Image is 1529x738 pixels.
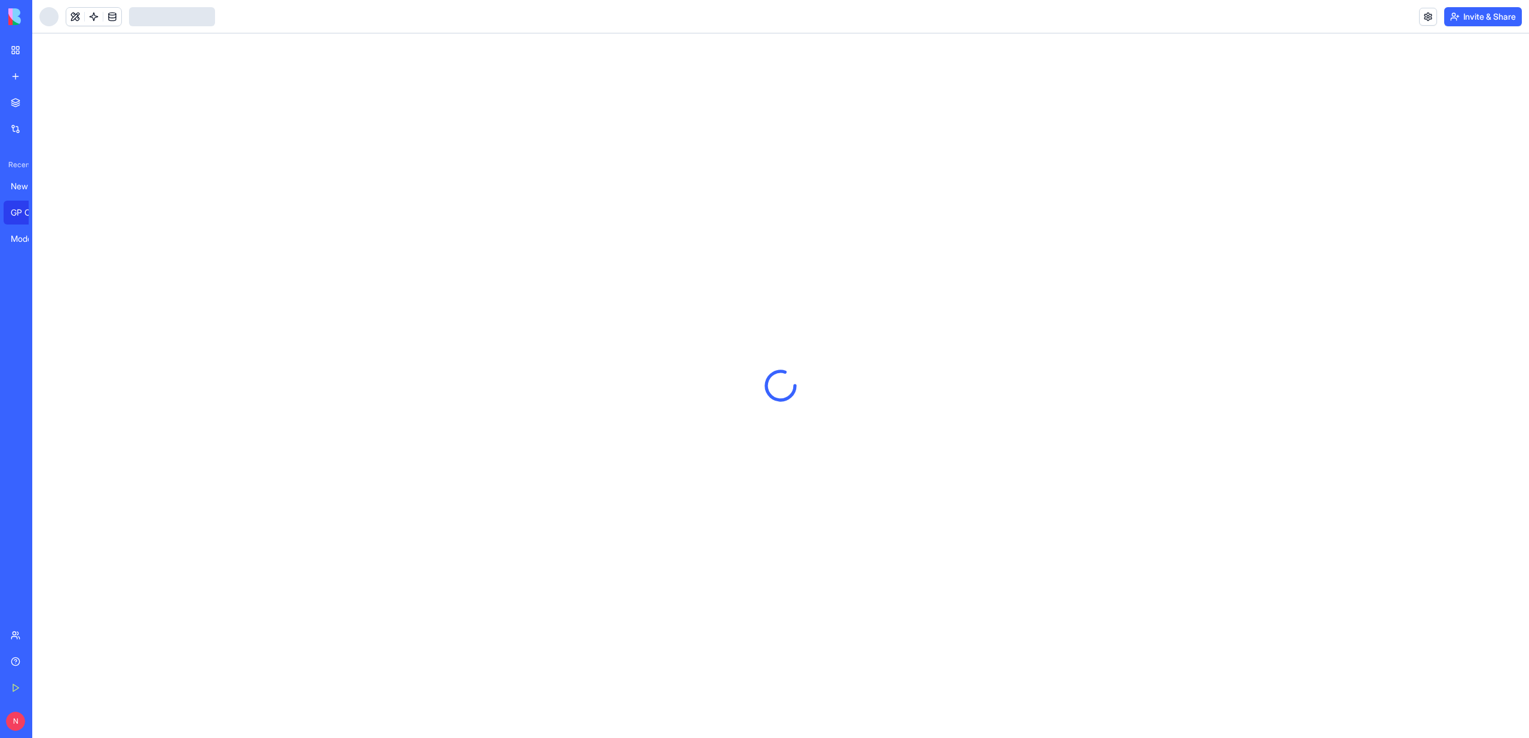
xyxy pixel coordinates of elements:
div: New App [11,180,44,192]
a: GP Crystal Ball [4,201,51,225]
img: logo [8,8,82,25]
a: New App [4,174,51,198]
div: GP Crystal Ball [11,207,44,219]
span: N [6,712,25,731]
div: Modern HR Suite [11,233,44,245]
a: Modern HR Suite [4,227,51,251]
span: Recent [4,160,29,170]
button: Invite & Share [1444,7,1522,26]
